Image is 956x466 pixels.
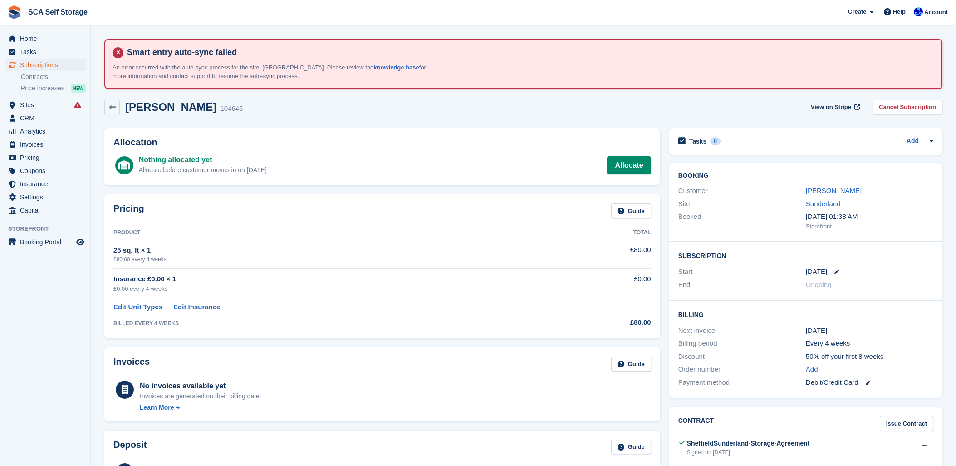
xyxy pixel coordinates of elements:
[20,32,74,45] span: Home
[807,100,862,115] a: View on Stripe
[125,101,216,113] h2: [PERSON_NAME]
[21,83,86,93] a: Price increases NEW
[689,137,707,145] h2: Tasks
[678,310,933,319] h2: Billing
[71,84,86,93] div: NEW
[880,416,933,431] a: Issue Contract
[806,338,933,349] div: Every 4 weeks
[20,99,74,111] span: Sites
[678,338,806,349] div: Billing period
[140,403,174,412] div: Learn More
[563,269,651,298] td: £0.00
[113,319,563,327] div: BILLED EVERY 4 WEEKS
[563,317,651,328] div: £80.00
[924,8,948,17] span: Account
[5,32,86,45] a: menu
[25,5,91,20] a: SCA Self Storage
[611,440,651,455] a: Guide
[678,364,806,375] div: Order number
[20,125,74,138] span: Analytics
[20,236,74,248] span: Booking Portal
[5,164,86,177] a: menu
[373,64,419,71] a: knowledge base
[7,5,21,19] img: stora-icon-8386f47178a22dfd0bd8f6a31ec36ba5ce8667c1dd55bd0f319d3a0aa187defe.svg
[687,448,810,456] div: Signed on [DATE]
[5,178,86,190] a: menu
[5,191,86,203] a: menu
[75,237,86,248] a: Preview store
[140,381,261,392] div: No invoices available yet
[5,59,86,71] a: menu
[678,280,806,290] div: End
[678,416,714,431] h2: Contract
[20,45,74,58] span: Tasks
[678,352,806,362] div: Discount
[811,103,851,112] span: View on Stripe
[914,7,923,16] img: Kelly Neesham
[123,47,934,58] h4: Smart entry auto-sync failed
[113,255,563,263] div: £80.00 every 4 weeks
[113,63,430,81] p: An error occurred with the auto-sync process for the site: [GEOGRAPHIC_DATA]. Please review the f...
[678,199,806,209] div: Site
[806,212,933,222] div: [DATE] 01:38 AM
[806,352,933,362] div: 50% off your first 8 weeks
[8,224,90,233] span: Storefront
[806,364,818,375] a: Add
[806,200,841,208] a: Sunderland
[21,84,64,93] span: Price increases
[563,240,651,268] td: £80.00
[20,204,74,217] span: Capital
[611,357,651,372] a: Guide
[678,326,806,336] div: Next invoice
[20,164,74,177] span: Coupons
[5,112,86,124] a: menu
[806,326,933,336] div: [DATE]
[5,204,86,217] a: menu
[20,151,74,164] span: Pricing
[806,267,827,277] time: 2025-08-31 00:00:00 UTC
[806,187,862,194] a: [PERSON_NAME]
[806,281,832,288] span: Ongoing
[21,73,86,81] a: Contracts
[113,357,150,372] h2: Invoices
[5,125,86,138] a: menu
[20,138,74,151] span: Invoices
[678,172,933,179] h2: Booking
[113,274,563,284] div: Insurance £0.00 × 1
[873,100,942,115] a: Cancel Subscription
[893,7,906,16] span: Help
[113,440,147,455] h2: Deposit
[710,137,721,145] div: 0
[5,138,86,151] a: menu
[173,302,220,312] a: Edit Insurance
[20,59,74,71] span: Subscriptions
[563,226,651,240] th: Total
[139,154,267,165] div: Nothing allocated yet
[678,377,806,388] div: Payment method
[848,7,866,16] span: Create
[139,165,267,175] div: Allocate before customer moves in on [DATE]
[113,302,162,312] a: Edit Unit Types
[113,203,144,218] h2: Pricing
[907,136,919,147] a: Add
[113,284,563,293] div: £0.00 every 4 weeks
[806,222,933,231] div: Storefront
[20,191,74,203] span: Settings
[140,403,261,412] a: Learn More
[607,156,651,174] a: Allocate
[678,186,806,196] div: Customer
[5,45,86,58] a: menu
[687,439,810,448] div: SheffieldSunderland-Storage-Agreement
[113,245,563,256] div: 25 sq. ft × 1
[5,236,86,248] a: menu
[20,178,74,190] span: Insurance
[678,267,806,277] div: Start
[611,203,651,218] a: Guide
[5,99,86,111] a: menu
[74,101,81,109] i: Smart entry sync failures have occurred
[220,104,243,114] div: 104645
[678,212,806,231] div: Booked
[140,392,261,401] div: Invoices are generated on their billing date.
[678,251,933,260] h2: Subscription
[5,151,86,164] a: menu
